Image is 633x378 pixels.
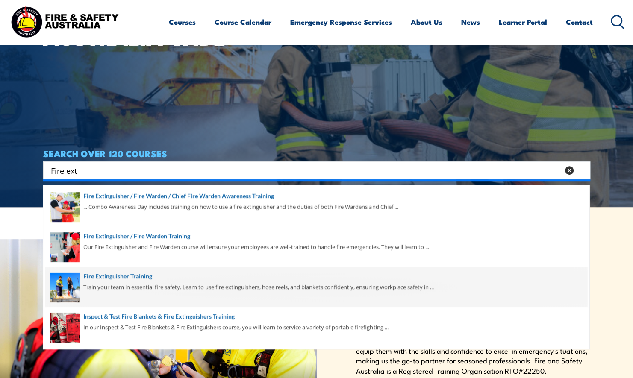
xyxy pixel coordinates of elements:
[50,272,583,281] a: Fire Extinguisher Training
[51,164,559,177] input: Search input
[290,11,392,33] a: Emergency Response Services
[53,164,561,176] form: Search form
[566,11,593,33] a: Contact
[50,231,583,241] a: Fire Extinguisher / Fire Warden Training
[50,312,583,321] a: Inspect & Test Fire Blankets & Fire Extinguishers Training
[575,164,587,176] button: Search magnifier button
[169,11,196,33] a: Courses
[411,11,442,33] a: About Us
[461,11,480,33] a: News
[215,11,271,33] a: Course Calendar
[499,11,547,33] a: Learner Portal
[43,149,590,158] h4: SEARCH OVER 120 COURSES
[50,191,583,201] a: Fire Extinguisher / Fire Warden / Chief Fire Warden Awareness Training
